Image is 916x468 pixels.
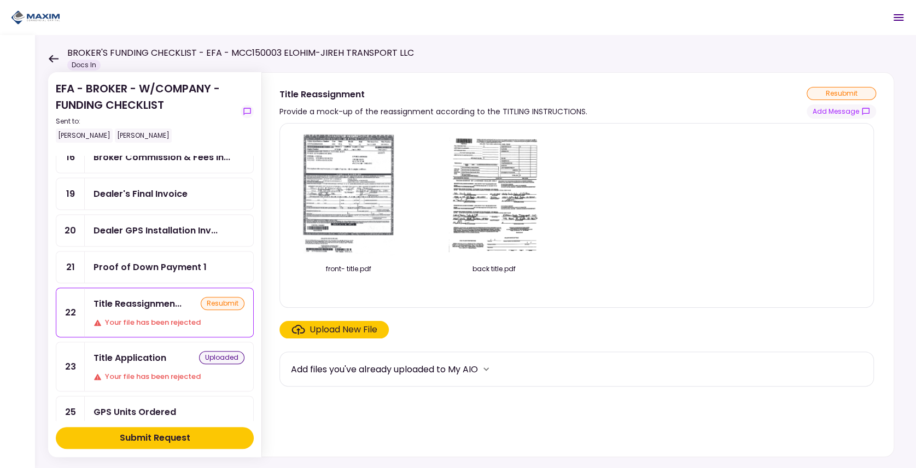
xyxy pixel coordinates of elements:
[807,87,876,100] div: resubmit
[56,251,254,283] a: 21Proof of Down Payment 1
[56,251,85,283] div: 21
[291,264,406,274] div: front- title.pdf
[11,9,60,26] img: Partner icon
[94,150,230,164] div: Broker Commission & Fees Invoice
[115,128,172,143] div: [PERSON_NAME]
[478,361,494,377] button: more
[94,351,166,365] div: Title Application
[310,323,377,336] div: Upload New File
[279,87,587,101] div: Title Reassignment
[94,224,218,237] div: Dealer GPS Installation Invoice
[94,260,207,274] div: Proof of Down Payment 1
[885,4,912,31] button: Open menu
[807,104,876,119] button: show-messages
[94,187,188,201] div: Dealer's Final Invoice
[94,297,182,311] div: Title Reassignment
[56,116,236,126] div: Sent to:
[241,105,254,118] button: show-messages
[199,351,244,364] div: uploaded
[94,405,176,419] div: GPS Units Ordered
[261,72,894,457] div: Title ReassignmentProvide a mock-up of the reassignment according to the TITLING INSTRUCTIONS.res...
[56,178,85,209] div: 19
[56,141,254,173] a: 16Broker Commission & Fees Invoice
[56,342,254,391] a: 23Title ApplicationuploadedYour file has been rejected
[67,60,101,71] div: Docs In
[201,297,244,310] div: resubmit
[56,80,236,143] div: EFA - BROKER - W/COMPANY - FUNDING CHECKLIST
[94,317,244,328] div: Your file has been rejected
[56,214,254,247] a: 20Dealer GPS Installation Invoice
[279,105,587,118] div: Provide a mock-up of the reassignment according to the TITLING INSTRUCTIONS.
[56,396,85,428] div: 25
[436,264,551,274] div: back title.pdf
[56,288,85,337] div: 22
[56,178,254,210] a: 19Dealer's Final Invoice
[56,142,85,173] div: 16
[56,128,113,143] div: [PERSON_NAME]
[279,321,389,338] span: Click here to upload the required document
[120,431,190,444] div: Submit Request
[56,396,254,428] a: 25GPS Units Ordered
[67,46,414,60] h1: BROKER'S FUNDING CHECKLIST - EFA - MCC150003 ELOHIM-JIREH TRANSPORT LLC
[56,427,254,449] button: Submit Request
[94,371,244,382] div: Your file has been rejected
[56,215,85,246] div: 20
[291,362,478,376] div: Add files you've already uploaded to My AIO
[56,288,254,337] a: 22Title ReassignmentresubmitYour file has been rejected
[56,342,85,391] div: 23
